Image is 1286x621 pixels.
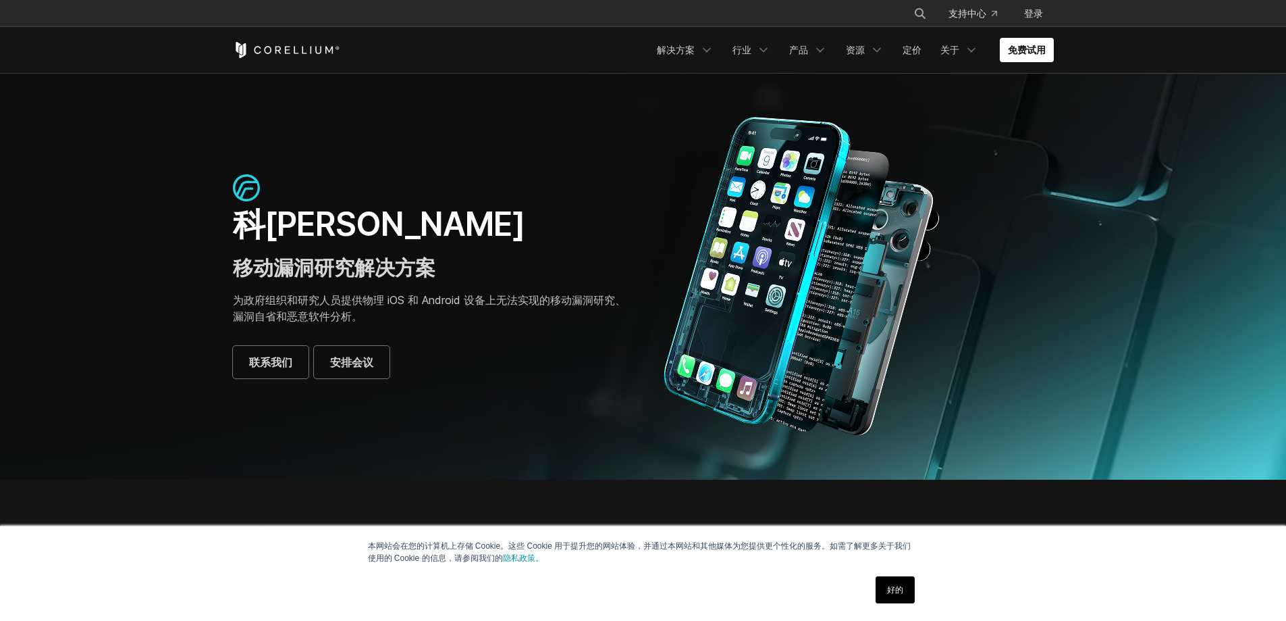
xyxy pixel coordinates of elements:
font: 行业 [732,44,751,55]
font: 本网站会在您的计算机上存储 Cookie。这些 Cookie 用于提升您的网站体验，并通过本网站和其他媒体为您提供更个性化的服务。如需了解更多关于我们使用的 Cookie 的信息，请参阅我们的 [368,541,911,563]
font: 安排会议 [330,355,373,369]
button: 搜索 [908,1,932,26]
font: 产品 [789,44,808,55]
font: 关于 [940,44,959,55]
img: 猎鹰图标 [233,174,260,201]
font: 联系我们 [249,355,292,369]
font: 解决方案 [657,44,695,55]
img: Corellium_Falcon 英雄 1 [657,116,947,437]
font: 免费试用 [1008,44,1046,55]
a: 联系我们 [233,346,309,378]
a: 好的 [876,576,915,603]
font: 登录 [1024,7,1043,19]
div: 导航菜单 [649,38,1054,62]
a: 隐私政策。 [503,553,543,563]
div: 导航菜单 [897,1,1054,26]
font: 定价 [903,44,921,55]
font: 科[PERSON_NAME] [233,204,526,244]
font: 功能 [233,523,281,553]
a: 科雷利姆之家 [233,42,340,58]
a: 安排会议 [314,346,390,378]
font: 资源 [846,44,865,55]
font: 移动漏洞研究解决方案 [233,255,435,280]
font: 好的 [887,585,903,595]
font: 为政府组织和研究人员提供物理 iOS 和 Android 设备上无法实现的移动漏洞研究、漏洞自省和恶意软件分析。 [233,293,626,323]
font: 支持中心 [948,7,986,19]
